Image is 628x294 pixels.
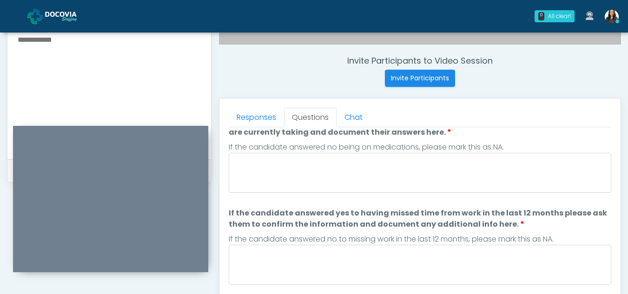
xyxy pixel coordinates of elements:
a: Chat [337,108,370,127]
div: If the candidate answered no to missing work in the last 12 months, please mark this as NA. [229,234,611,245]
a: Docovia [27,1,92,31]
img: Docovia [45,12,92,21]
a: Questions [284,108,337,127]
a: Responses [229,108,284,127]
iframe: To enrich screen reader interactions, please activate Accessibility in Grammarly extension settings [13,137,208,272]
label: If the candidate answered yes to having missed time from work in the last 12 months please ask th... [229,208,611,230]
img: Docovia [27,9,43,24]
div: All clear! [548,12,571,20]
button: Open LiveChat chat widget [7,4,35,32]
button: Invite Participants [385,70,455,87]
div: If the candidate answered no being on medications, please mark this as NA. [229,142,611,153]
img: Viral Patel [605,10,619,24]
div: 0 [538,12,544,20]
h4: Invite Participants to Video Session [219,56,621,66]
a: 0 All clear! [529,7,580,26]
